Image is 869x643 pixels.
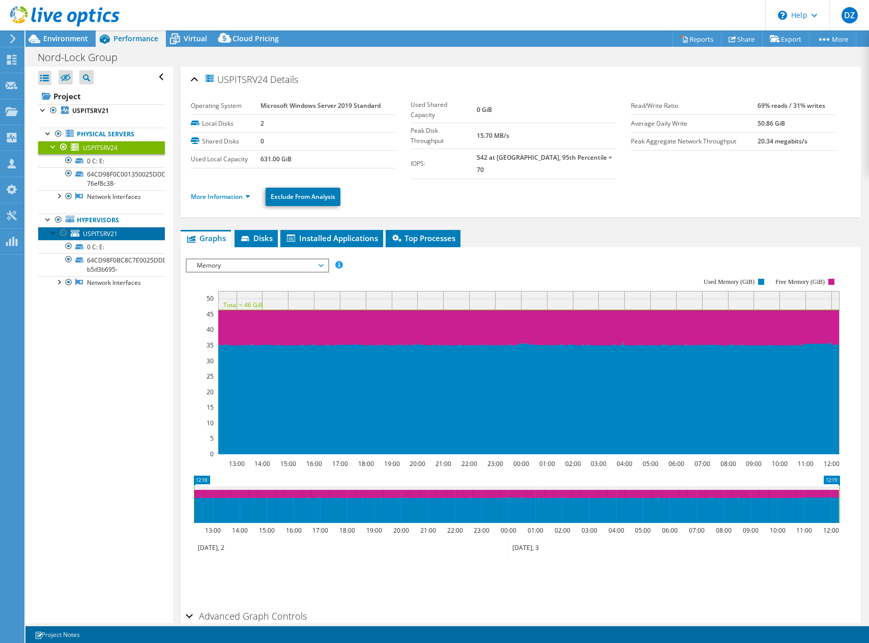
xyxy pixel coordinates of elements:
[643,459,658,468] text: 05:00
[33,52,133,63] h1: Nord-Lock Group
[762,31,809,47] a: Export
[411,126,476,146] label: Peak Disk Throughput
[38,88,165,104] a: Project
[582,526,597,535] text: 03:00
[191,119,260,129] label: Local Disks
[758,137,807,145] b: 20.34 megabits/s
[662,526,678,535] text: 06:00
[513,459,529,468] text: 00:00
[270,73,298,85] span: Details
[461,459,477,468] text: 22:00
[477,105,492,114] b: 0 GiB
[38,190,165,203] a: Network Interfaces
[565,459,581,468] text: 02:00
[229,459,245,468] text: 13:00
[38,276,165,289] a: Network Interfaces
[260,137,264,145] b: 0
[776,278,825,285] text: Free Memory (GiB)
[207,341,214,349] text: 35
[704,278,755,285] text: Used Memory (GiB)
[286,526,302,535] text: 16:00
[358,459,374,468] text: 18:00
[332,459,348,468] text: 17:00
[266,188,340,206] a: Exclude From Analysis
[689,526,705,535] text: 07:00
[474,526,489,535] text: 23:00
[207,294,214,303] text: 50
[746,459,762,468] text: 09:00
[411,100,476,120] label: Used Shared Capacity
[420,526,436,535] text: 21:00
[207,419,214,427] text: 10
[778,11,787,20] svg: \n
[339,526,355,535] text: 18:00
[233,34,279,43] span: Cloud Pricing
[207,325,214,334] text: 40
[673,31,721,47] a: Reports
[391,233,455,243] span: Top Processes
[487,459,503,468] text: 23:00
[770,526,786,535] text: 10:00
[207,310,214,318] text: 45
[393,526,409,535] text: 20:00
[631,119,758,129] label: Average Daily Write
[83,229,118,238] span: USPITSRV21
[38,167,165,190] a: 64CD98F0C001350025DDDC69AF4B7D0F-76ef8c38-
[720,459,736,468] text: 08:00
[384,459,400,468] text: 19:00
[38,253,165,276] a: 64CD98F0BC8C7E0025DDDCA7B9C71C05-b5d3b695-
[204,73,268,85] span: USPITSRV24
[207,372,214,381] text: 25
[210,434,214,443] text: 5
[477,131,509,140] b: 15.70 MB/s
[285,233,378,243] span: Installed Applications
[635,526,651,535] text: 05:00
[254,459,270,468] text: 14:00
[306,459,322,468] text: 16:00
[410,459,425,468] text: 20:00
[240,233,273,243] span: Disks
[694,459,710,468] text: 07:00
[631,101,758,111] label: Read/Write Ratio
[260,119,264,128] b: 2
[528,526,543,535] text: 01:00
[809,31,856,47] a: More
[191,101,260,111] label: Operating System
[280,459,296,468] text: 15:00
[207,388,214,396] text: 20
[539,459,555,468] text: 01:00
[743,526,759,535] text: 09:00
[796,526,812,535] text: 11:00
[312,526,328,535] text: 17:00
[191,192,250,201] a: More Information
[38,154,165,167] a: 0 C: E:
[38,240,165,253] a: 0 C: E:
[207,403,214,412] text: 15
[260,101,381,110] b: Microsoft Windows Server 2019 Standard
[772,459,788,468] text: 10:00
[669,459,684,468] text: 06:00
[477,153,612,174] b: 542 at [GEOGRAPHIC_DATA], 95th Percentile = 70
[38,214,165,227] a: Hypervisors
[83,143,118,152] span: USPITSRV24
[43,34,88,43] span: Environment
[186,606,307,626] h2: Advanced Graph Controls
[716,526,732,535] text: 08:00
[824,459,839,468] text: 12:00
[609,526,624,535] text: 04:00
[501,526,516,535] text: 00:00
[758,101,825,110] b: 69% reads / 31% writes
[823,526,839,535] text: 12:00
[259,526,275,535] text: 15:00
[223,301,263,309] text: Total = 46 GiB
[210,450,214,458] text: 0
[447,526,463,535] text: 22:00
[72,106,109,115] b: USPITSRV21
[27,628,87,641] a: Project Notes
[366,526,382,535] text: 19:00
[758,119,785,128] b: 50.86 GiB
[38,104,165,118] a: USPITSRV21
[113,34,158,43] span: Performance
[192,259,323,272] span: Memory
[191,154,260,164] label: Used Local Capacity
